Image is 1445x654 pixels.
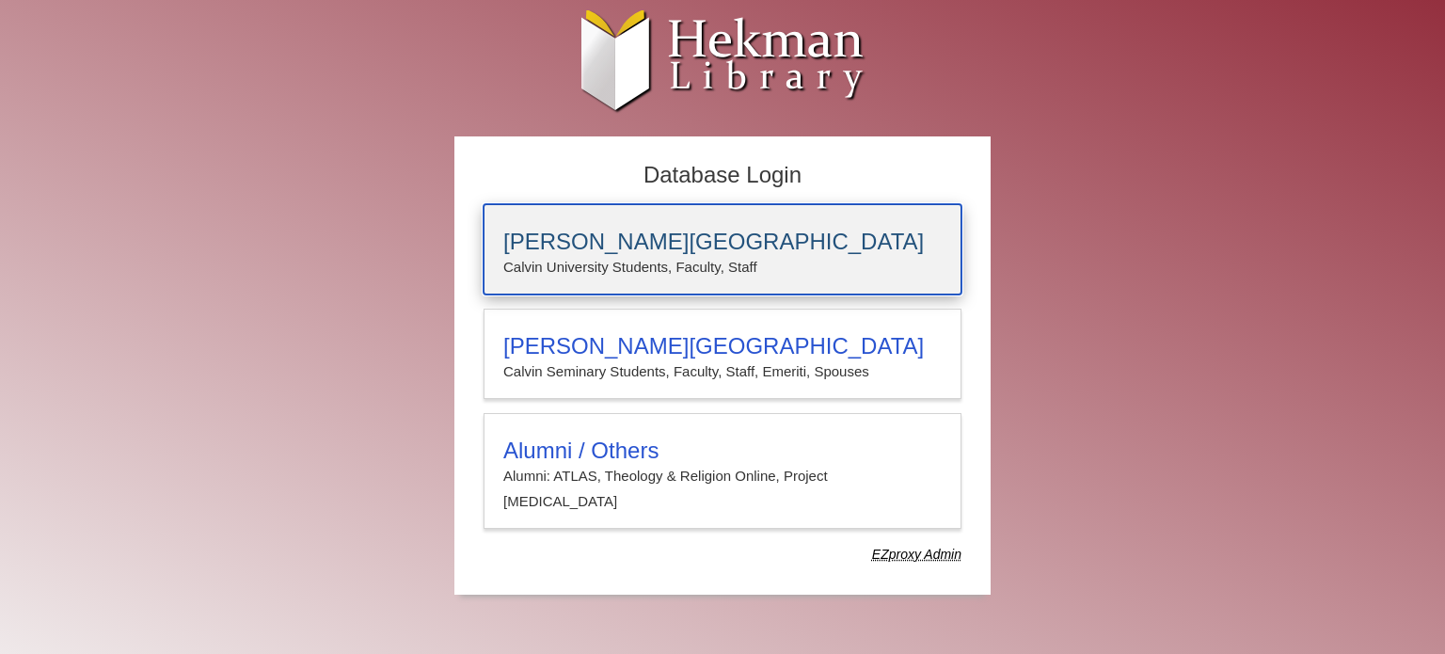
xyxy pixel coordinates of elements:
summary: Alumni / OthersAlumni: ATLAS, Theology & Religion Online, Project [MEDICAL_DATA] [503,438,942,514]
p: Calvin University Students, Faculty, Staff [503,255,942,279]
p: Alumni: ATLAS, Theology & Religion Online, Project [MEDICAL_DATA] [503,464,942,514]
a: [PERSON_NAME][GEOGRAPHIC_DATA]Calvin Seminary Students, Faculty, Staff, Emeriti, Spouses [484,309,961,399]
h3: Alumni / Others [503,438,942,464]
h3: [PERSON_NAME][GEOGRAPHIC_DATA] [503,229,942,255]
dfn: Use Alumni login [872,547,961,562]
a: [PERSON_NAME][GEOGRAPHIC_DATA]Calvin University Students, Faculty, Staff [484,204,961,295]
h2: Database Login [474,156,971,195]
h3: [PERSON_NAME][GEOGRAPHIC_DATA] [503,333,942,359]
p: Calvin Seminary Students, Faculty, Staff, Emeriti, Spouses [503,359,942,384]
